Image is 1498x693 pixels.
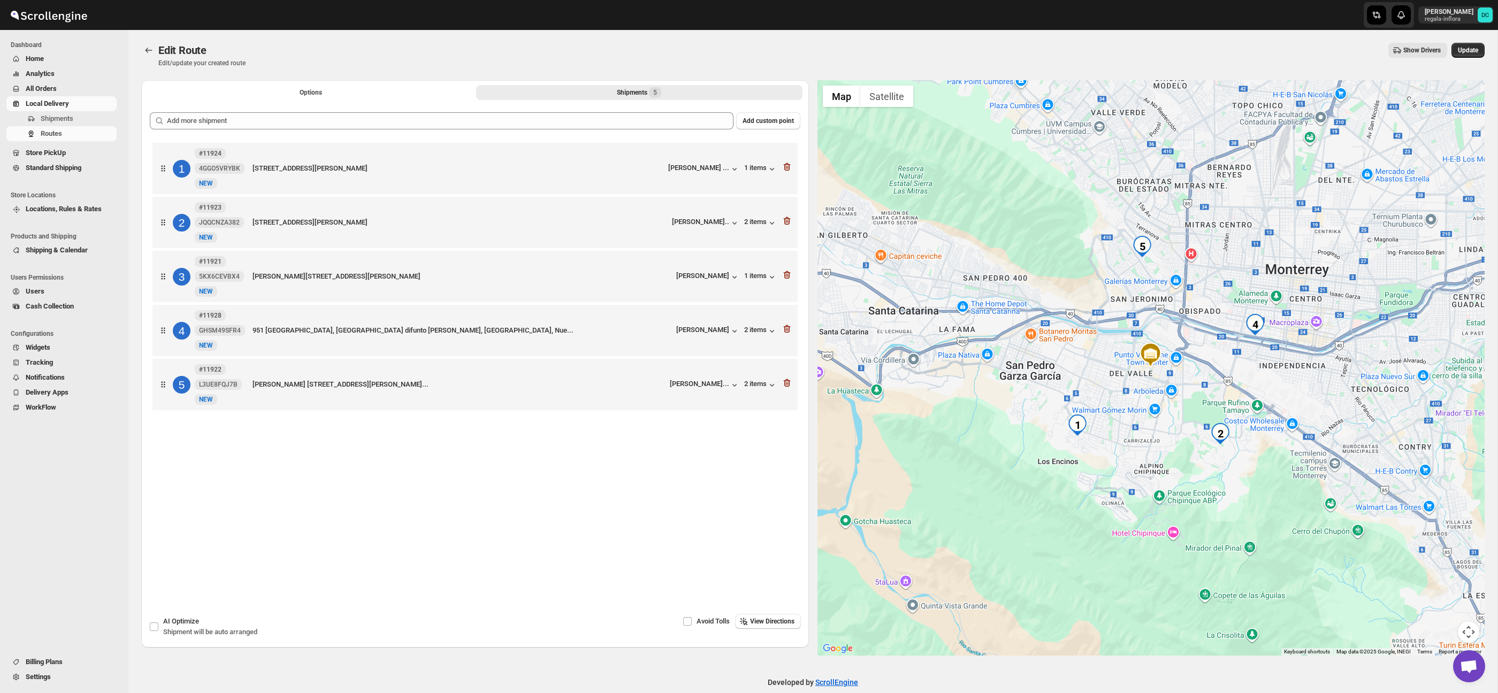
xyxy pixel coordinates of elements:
[823,86,860,107] button: Show street map
[158,59,246,67] p: Edit/update your created route
[253,163,664,174] div: [STREET_ADDRESS][PERSON_NAME]
[26,373,65,381] span: Notifications
[173,160,190,178] div: 1
[300,88,322,97] span: Options
[253,271,672,282] div: [PERSON_NAME][STREET_ADDRESS][PERSON_NAME]
[750,617,794,626] span: View Directions
[199,218,240,227] span: JQQCNZA382
[26,55,44,63] span: Home
[199,342,213,349] span: NEW
[1481,12,1489,19] text: DC
[744,272,777,282] button: 1 items
[163,628,257,636] span: Shipment will be auto arranged
[6,669,117,684] button: Settings
[672,218,740,228] button: [PERSON_NAME]..
[672,218,729,226] div: [PERSON_NAME]..
[676,326,740,336] button: [PERSON_NAME]
[815,678,858,687] a: ScrollEngine
[1425,7,1473,16] p: [PERSON_NAME]
[11,191,121,199] span: Store Locations
[736,112,800,129] button: Add custom point
[199,150,221,157] b: #11924
[1458,621,1479,643] button: Map camera controls
[152,251,798,302] div: 3#119215KX6CEVBX4NewNEW[PERSON_NAME][STREET_ADDRESS][PERSON_NAME][PERSON_NAME]1 items
[26,403,56,411] span: WorkFlow
[768,677,858,688] p: Developed by
[6,400,117,415] button: WorkFlow
[26,246,88,254] span: Shipping & Calendar
[1417,649,1432,654] a: Terms (opens in new tab)
[6,370,117,385] button: Notifications
[26,302,74,310] span: Cash Collection
[26,70,55,78] span: Analytics
[1453,650,1485,682] a: Open chat
[1458,46,1478,55] span: Update
[820,642,855,656] a: Open this area in Google Maps (opens a new window)
[676,272,740,282] button: [PERSON_NAME]
[173,376,190,394] div: 5
[6,340,117,355] button: Widgets
[6,243,117,258] button: Shipping & Calendar
[1439,649,1481,654] a: Report a map error
[6,126,117,141] button: Routes
[6,355,117,370] button: Tracking
[26,287,44,295] span: Users
[11,273,121,282] span: Users Permissions
[199,326,241,335] span: GHSM49SFR4
[199,204,221,211] b: #11923
[6,111,117,126] button: Shipments
[148,85,474,100] button: All Route Options
[152,359,798,410] div: 5#11922L3UE8FQJ7BNewNEW[PERSON_NAME] [STREET_ADDRESS][PERSON_NAME]...[PERSON_NAME]...2 items
[6,654,117,669] button: Billing Plans
[199,272,240,281] span: 5KX6CEVBX4
[1067,414,1088,436] div: 1
[6,299,117,314] button: Cash Collection
[697,617,730,625] span: Avoid Tolls
[1418,6,1494,24] button: User menu
[199,288,213,295] span: NEW
[820,642,855,656] img: Google
[1132,236,1153,257] div: 5
[26,673,51,681] span: Settings
[1388,43,1447,58] button: Show Drivers
[668,164,729,172] div: [PERSON_NAME] ...
[11,41,121,49] span: Dashboard
[253,217,668,228] div: [STREET_ADDRESS][PERSON_NAME]
[6,66,117,81] button: Analytics
[167,112,733,129] input: Add more shipment
[653,88,657,97] span: 5
[11,329,121,338] span: Configurations
[163,617,199,625] span: AI Optimize
[1425,16,1473,22] p: regala-inflora
[668,164,740,174] button: [PERSON_NAME] ...
[152,305,798,356] div: 4#11928GHSM49SFR4NewNEW951 [GEOGRAPHIC_DATA], [GEOGRAPHIC_DATA] difunto [PERSON_NAME], [GEOGRAPHI...
[141,104,809,546] div: Selected Shipments
[141,43,156,58] button: Routes
[26,343,50,351] span: Widgets
[9,2,89,28] img: ScrollEngine
[26,84,57,93] span: All Orders
[173,268,190,286] div: 3
[744,164,777,174] div: 1 items
[1210,423,1231,444] div: 2
[744,326,777,336] button: 2 items
[6,284,117,299] button: Users
[735,614,801,629] button: View Directions
[860,86,913,107] button: Show satellite imagery
[6,202,117,217] button: Locations, Rules & Rates
[6,81,117,96] button: All Orders
[744,380,777,390] button: 2 items
[744,218,777,228] button: 2 items
[1478,7,1493,22] span: DAVID CORONADO
[26,358,53,366] span: Tracking
[6,51,117,66] button: Home
[41,129,62,137] span: Routes
[253,379,666,390] div: [PERSON_NAME] [STREET_ADDRESS][PERSON_NAME]...
[173,322,190,340] div: 4
[253,325,672,336] div: 951 [GEOGRAPHIC_DATA], [GEOGRAPHIC_DATA] difunto [PERSON_NAME], [GEOGRAPHIC_DATA], Nue...
[1451,43,1485,58] button: Update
